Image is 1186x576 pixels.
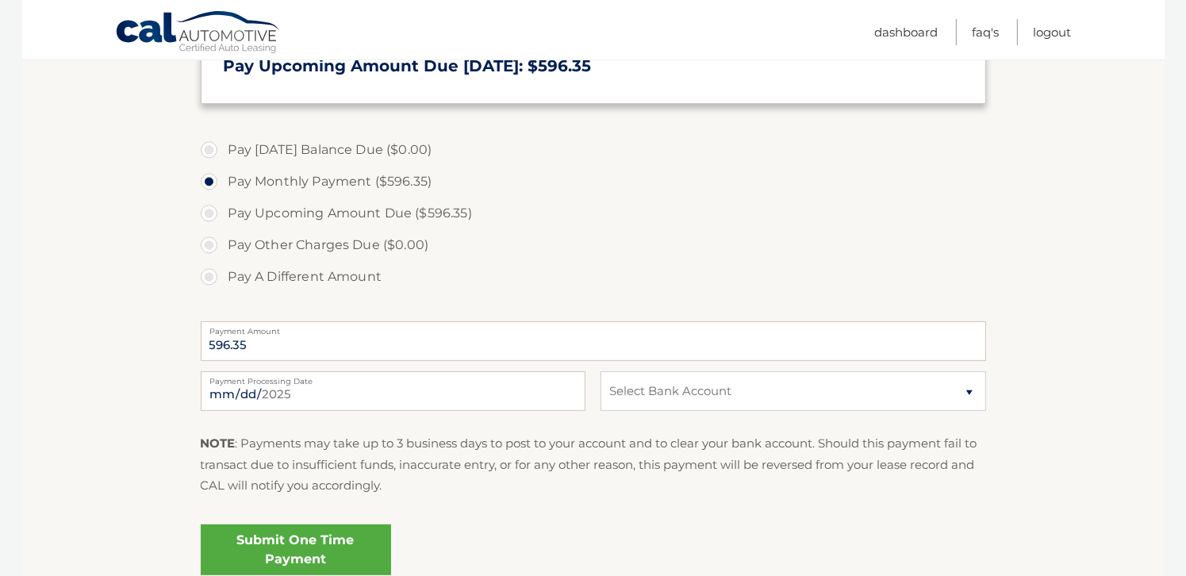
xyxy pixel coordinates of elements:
[973,19,1000,45] a: FAQ's
[115,10,282,56] a: Cal Automotive
[201,261,986,293] label: Pay A Different Amount
[224,56,963,76] h3: Pay Upcoming Amount Due [DATE]: $596.35
[201,371,585,411] input: Payment Date
[201,198,986,229] label: Pay Upcoming Amount Due ($596.35)
[201,524,391,575] a: Submit One Time Payment
[201,371,585,384] label: Payment Processing Date
[201,436,236,451] strong: NOTE
[1034,19,1072,45] a: Logout
[201,433,986,496] p: : Payments may take up to 3 business days to post to your account and to clear your bank account....
[201,166,986,198] label: Pay Monthly Payment ($596.35)
[875,19,938,45] a: Dashboard
[201,321,986,334] label: Payment Amount
[201,229,986,261] label: Pay Other Charges Due ($0.00)
[201,134,986,166] label: Pay [DATE] Balance Due ($0.00)
[201,321,986,361] input: Payment Amount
